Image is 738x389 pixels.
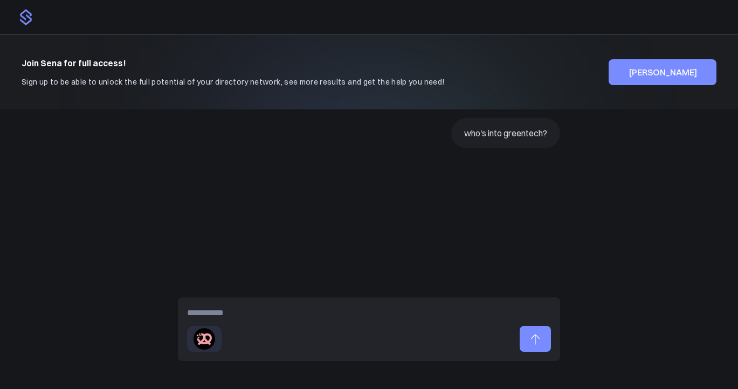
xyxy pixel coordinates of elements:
p: Sign up to be able to unlock the full potential of your directory network, see more results and g... [22,76,445,88]
h4: Join Sena for full access! [22,57,445,70]
img: logo.png [17,9,35,26]
button: [PERSON_NAME] [609,59,716,85]
p: who's into greentech? [464,127,547,140]
img: bitsandpretzels.com [194,328,215,350]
